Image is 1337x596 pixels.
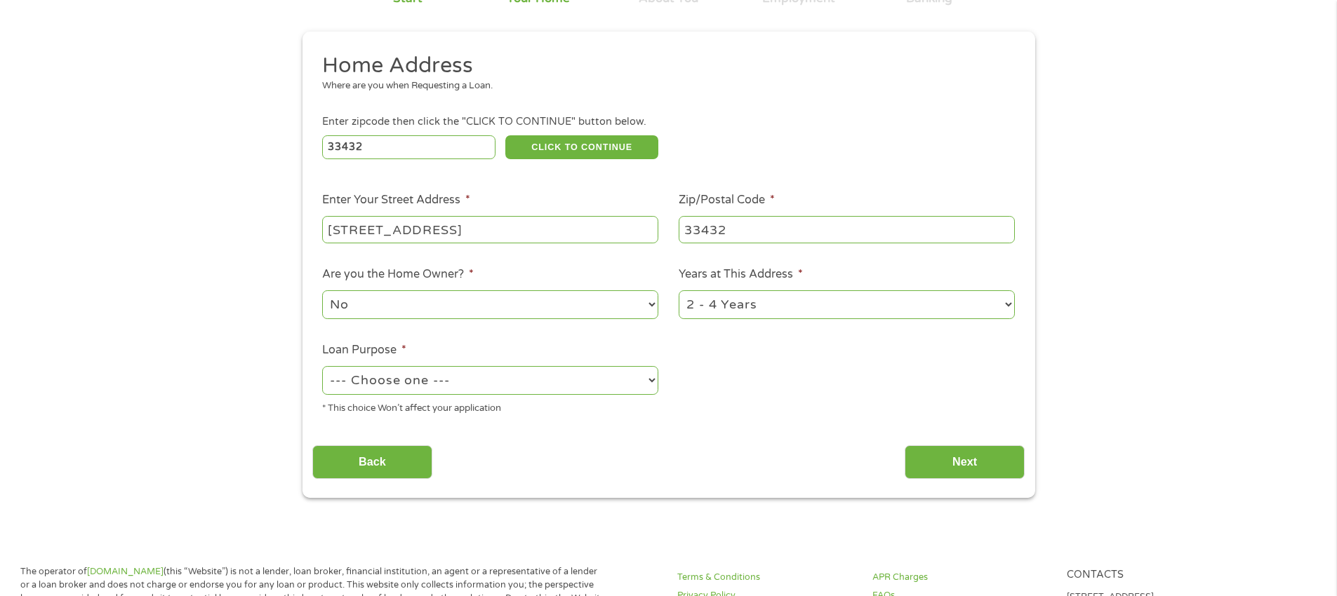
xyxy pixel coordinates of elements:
[322,79,1004,93] div: Where are you when Requesting a Loan.
[872,571,1051,584] a: APR Charges
[322,397,658,416] div: * This choice Won’t affect your application
[322,267,474,282] label: Are you the Home Owner?
[322,52,1004,80] h2: Home Address
[679,193,775,208] label: Zip/Postal Code
[322,343,406,358] label: Loan Purpose
[505,135,658,159] button: CLICK TO CONTINUE
[905,445,1025,480] input: Next
[1067,569,1245,582] h4: Contacts
[322,114,1014,130] div: Enter zipcode then click the "CLICK TO CONTINUE" button below.
[322,135,495,159] input: Enter Zipcode (e.g 01510)
[677,571,856,584] a: Terms & Conditions
[679,267,803,282] label: Years at This Address
[322,216,658,243] input: 1 Main Street
[322,193,470,208] label: Enter Your Street Address
[87,566,164,577] a: [DOMAIN_NAME]
[312,445,432,480] input: Back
